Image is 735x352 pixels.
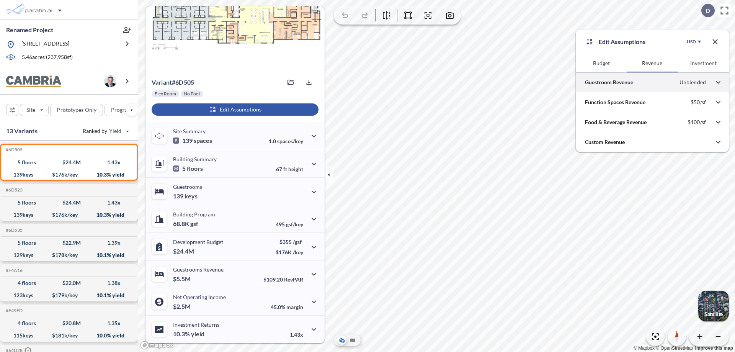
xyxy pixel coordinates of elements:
span: Variant [152,79,172,86]
p: $100/sf [688,119,706,126]
p: Satellite [704,311,723,317]
h5: Click to copy the code [4,228,23,233]
span: ft [283,166,287,172]
p: Building Summary [173,156,217,162]
p: $355 [276,239,303,245]
span: gsf/key [286,221,303,228]
span: /gsf [293,239,302,245]
p: Guestrooms [173,183,202,190]
span: Yield [109,127,122,135]
span: keys [185,192,198,200]
p: Guestrooms Revenue [173,266,224,273]
p: Renamed Project [6,26,53,34]
span: spaces [194,137,212,144]
p: 67 [276,166,303,172]
h5: Click to copy the code [4,268,23,273]
img: BrandImage [6,75,61,87]
p: 45.0% [271,304,303,310]
span: margin [286,304,303,310]
span: spaces/key [277,138,303,144]
a: Improve this map [695,345,733,351]
span: yield [191,330,204,338]
p: $109.20 [263,276,303,283]
p: Custom Revenue [585,138,625,146]
a: Mapbox [634,345,655,351]
button: Prototypes Only [50,104,103,116]
p: 10.3% [173,330,204,338]
img: Switcher Image [698,291,729,321]
div: USD [687,39,696,45]
h5: Click to copy the code [4,308,23,313]
span: gsf [190,220,198,228]
a: OpenStreetMap [656,345,693,351]
p: Food & Beverage Revenue [585,118,647,126]
p: Investment Returns [173,321,219,328]
p: D [706,7,710,14]
p: Net Operating Income [173,294,226,300]
p: [STREET_ADDRESS] [21,40,69,49]
p: 1.0 [269,138,303,144]
p: # 6d505 [152,79,194,86]
span: RevPAR [284,276,303,283]
button: Site [20,104,49,116]
h5: Click to copy the code [4,187,23,193]
p: 68.8K [173,220,198,228]
p: Site Summary [173,128,206,134]
button: Budget [576,54,627,72]
span: height [288,166,303,172]
p: 13 Variants [6,126,38,136]
button: Revenue [627,54,678,72]
p: Flex Room [155,91,176,97]
p: 139 [173,192,198,200]
button: Aerial View [337,336,346,345]
a: Mapbox homepage [140,341,174,350]
img: user logo [104,75,116,87]
button: Site Plan [348,336,357,345]
p: Building Program [173,211,215,218]
button: Program [105,104,146,116]
p: 139 [173,137,212,144]
p: $5.5M [173,275,192,283]
p: 5 [173,165,203,172]
p: Development Budget [173,239,223,245]
button: Ranked by Yield [77,125,134,137]
h5: Click to copy the code [4,147,23,152]
span: floors [187,165,203,172]
p: Function Spaces Revenue [585,98,645,106]
p: Program [111,106,132,114]
p: $24.4M [173,247,195,255]
p: Site [26,106,35,114]
p: $50/sf [691,99,706,106]
button: Switcher ImageSatellite [698,291,729,321]
p: 1.43x [290,331,303,338]
button: Investment [678,54,729,72]
p: 495 [276,221,303,228]
span: /key [293,249,303,255]
p: No Pool [184,91,200,97]
p: $176K [276,249,303,255]
button: Edit Assumptions [152,103,318,116]
p: $2.5M [173,303,192,310]
p: Prototypes Only [57,106,96,114]
p: 5.46 acres ( 237,958 sf) [22,53,73,62]
p: Edit Assumptions [599,37,645,46]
